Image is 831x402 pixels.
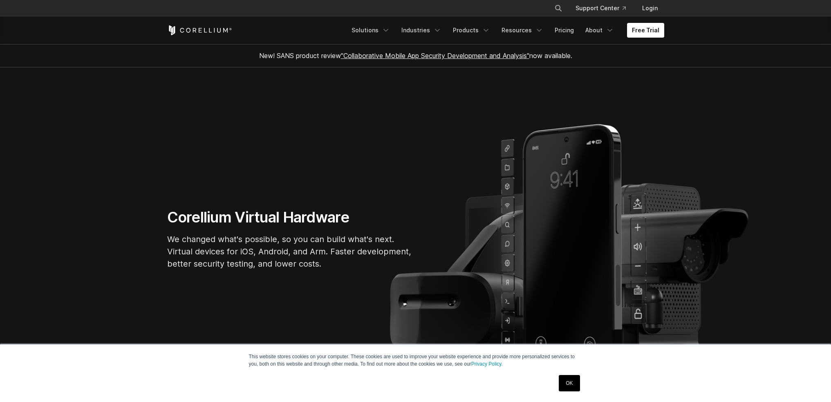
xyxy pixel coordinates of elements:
a: Industries [396,23,446,38]
a: Support Center [569,1,632,16]
a: Solutions [347,23,395,38]
div: Navigation Menu [347,23,664,38]
a: Resources [497,23,548,38]
p: This website stores cookies on your computer. These cookies are used to improve your website expe... [249,353,582,368]
a: Free Trial [627,23,664,38]
button: Search [551,1,566,16]
h1: Corellium Virtual Hardware [167,208,412,227]
p: We changed what's possible, so you can build what's next. Virtual devices for iOS, Android, and A... [167,233,412,270]
a: Pricing [550,23,579,38]
a: About [580,23,619,38]
div: Navigation Menu [544,1,664,16]
a: "Collaborative Mobile App Security Development and Analysis" [341,52,529,60]
a: OK [559,375,580,391]
a: Privacy Policy. [471,361,503,367]
a: Corellium Home [167,25,232,35]
a: Products [448,23,495,38]
a: Login [636,1,664,16]
span: New! SANS product review now available. [259,52,572,60]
